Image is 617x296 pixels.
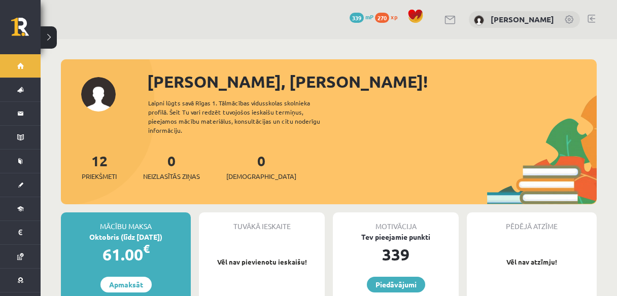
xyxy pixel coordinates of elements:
[350,13,364,23] span: 339
[375,13,389,23] span: 270
[367,277,425,292] a: Piedāvājumi
[333,242,459,267] div: 339
[143,152,200,181] a: 0Neizlasītās ziņas
[148,98,338,135] div: Laipni lūgts savā Rīgas 1. Tālmācības vidusskolas skolnieka profilā. Šeit Tu vari redzēt tuvojošo...
[226,171,296,181] span: [DEMOGRAPHIC_DATA]
[143,171,200,181] span: Neizlasītās ziņas
[100,277,152,292] a: Apmaksāt
[375,13,402,21] a: 270 xp
[82,152,117,181] a: 12Priekšmeti
[11,18,41,43] a: Rīgas 1. Tālmācības vidusskola
[61,242,191,267] div: 61.00
[226,152,296,181] a: 0[DEMOGRAPHIC_DATA]
[333,232,459,242] div: Tev pieejamie punkti
[61,232,191,242] div: Oktobris (līdz [DATE])
[472,257,592,267] p: Vēl nav atzīmju!
[82,171,117,181] span: Priekšmeti
[199,212,325,232] div: Tuvākā ieskaite
[365,13,373,21] span: mP
[474,15,484,25] img: Marta Šarķe
[204,257,320,267] p: Vēl nav pievienotu ieskaišu!
[350,13,373,21] a: 339 mP
[467,212,597,232] div: Pēdējā atzīme
[143,241,150,256] span: €
[333,212,459,232] div: Motivācija
[147,69,597,94] div: [PERSON_NAME], [PERSON_NAME]!
[491,14,554,24] a: [PERSON_NAME]
[61,212,191,232] div: Mācību maksa
[391,13,397,21] span: xp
